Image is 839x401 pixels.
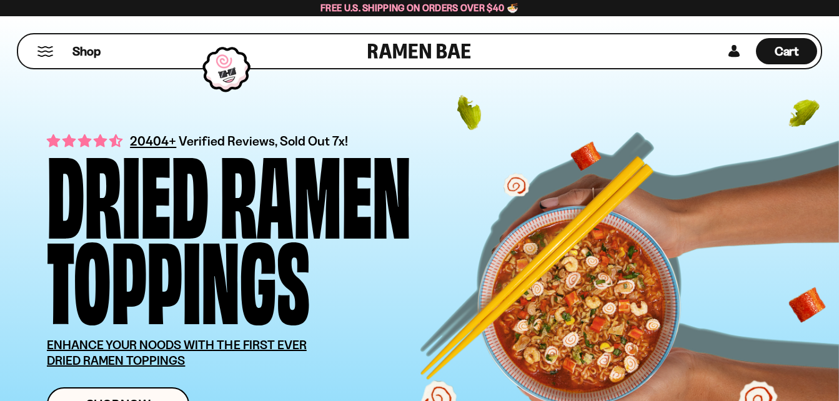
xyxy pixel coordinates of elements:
span: Free U.S. Shipping on Orders over $40 🍜 [320,2,519,14]
span: Cart [775,44,799,59]
div: Cart [756,34,817,68]
a: Shop [72,38,101,64]
span: Shop [72,43,101,60]
div: Toppings [47,233,310,319]
div: Ramen [220,147,411,233]
div: Dried [47,147,209,233]
u: ENHANCE YOUR NOODS WITH THE FIRST EVER DRIED RAMEN TOPPINGS [47,337,307,368]
button: Mobile Menu Trigger [37,46,54,57]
